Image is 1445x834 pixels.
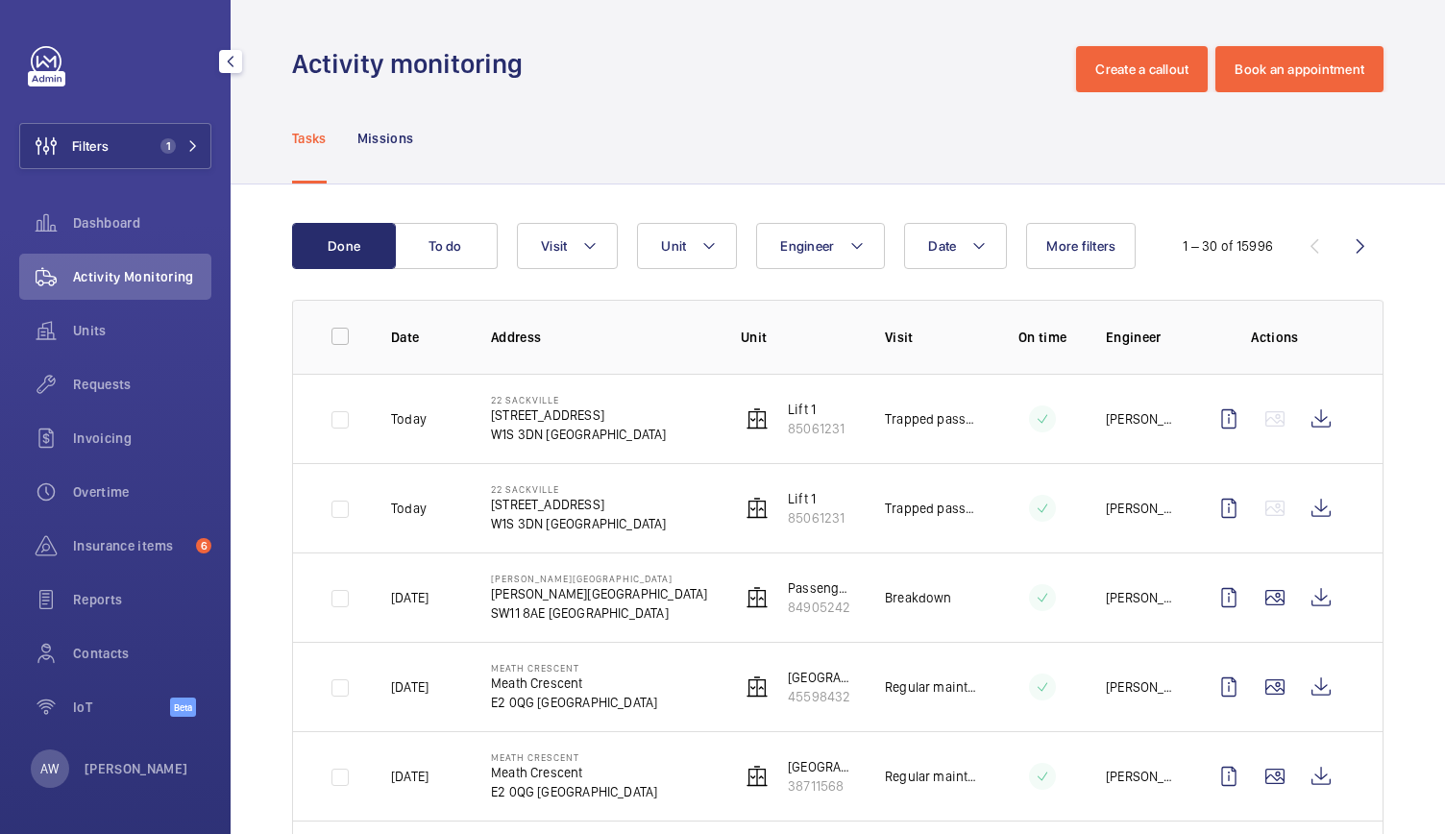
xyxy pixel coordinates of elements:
[491,782,657,801] p: E2 0QG [GEOGRAPHIC_DATA]
[73,429,211,448] span: Invoicing
[1026,223,1136,269] button: More filters
[73,267,211,286] span: Activity Monitoring
[1106,767,1175,786] p: [PERSON_NAME]
[391,328,460,347] p: Date
[885,328,979,347] p: Visit
[788,508,845,527] p: 85061231
[885,588,952,607] p: Breakdown
[73,590,211,609] span: Reports
[788,687,854,706] p: 45598432
[1106,499,1175,518] p: [PERSON_NAME]
[1215,46,1384,92] button: Book an appointment
[491,483,667,495] p: 22 Sackville
[1106,328,1175,347] p: Engineer
[73,698,170,717] span: IoT
[491,603,707,623] p: SW11 8AE [GEOGRAPHIC_DATA]
[788,489,845,508] p: Lift 1
[491,394,667,405] p: 22 Sackville
[391,409,427,429] p: Today
[1106,588,1175,607] p: [PERSON_NAME]
[904,223,1007,269] button: Date
[170,698,196,717] span: Beta
[541,238,567,254] span: Visit
[73,644,211,663] span: Contacts
[391,588,429,607] p: [DATE]
[788,598,854,617] p: 84905242
[788,776,854,796] p: 38711568
[196,538,211,553] span: 6
[491,751,657,763] p: Meath Crescent
[73,482,211,502] span: Overtime
[391,499,427,518] p: Today
[885,499,979,518] p: Trapped passenger
[788,578,854,598] p: Passenger Lift 6 - Guest Lift - 2 Flrs
[491,514,667,533] p: W1S 3DN [GEOGRAPHIC_DATA]
[391,677,429,697] p: [DATE]
[746,765,769,788] img: elevator.svg
[491,674,657,693] p: Meath Crescent
[885,409,979,429] p: Trapped passenger
[788,419,845,438] p: 85061231
[928,238,956,254] span: Date
[746,407,769,430] img: elevator.svg
[491,763,657,782] p: Meath Crescent
[1076,46,1208,92] button: Create a callout
[746,675,769,699] img: elevator.svg
[517,223,618,269] button: Visit
[357,129,414,148] p: Missions
[491,662,657,674] p: Meath Crescent
[661,238,686,254] span: Unit
[72,136,109,156] span: Filters
[1046,238,1115,254] span: More filters
[1106,677,1175,697] p: [PERSON_NAME]
[73,536,188,555] span: Insurance items
[491,328,710,347] p: Address
[292,46,534,82] h1: Activity monitoring
[40,759,59,778] p: AW
[788,400,845,419] p: Lift 1
[491,584,707,603] p: [PERSON_NAME][GEOGRAPHIC_DATA]
[788,668,854,687] p: [GEOGRAPHIC_DATA] - rear building entrance - lift 3 - U1012155 - 3
[73,321,211,340] span: Units
[756,223,885,269] button: Engineer
[788,757,854,776] p: [GEOGRAPHIC_DATA] - entrance lobby - lift 1 - U1012155 - 1
[746,497,769,520] img: elevator.svg
[491,405,667,425] p: [STREET_ADDRESS]
[394,223,498,269] button: To do
[292,223,396,269] button: Done
[780,238,834,254] span: Engineer
[637,223,737,269] button: Unit
[1183,236,1273,256] div: 1 – 30 of 15996
[1106,409,1175,429] p: [PERSON_NAME]
[491,495,667,514] p: [STREET_ADDRESS]
[73,213,211,233] span: Dashboard
[85,759,188,778] p: [PERSON_NAME]
[1206,328,1344,347] p: Actions
[491,573,707,584] p: [PERSON_NAME][GEOGRAPHIC_DATA]
[885,677,979,697] p: Regular maintenance
[491,425,667,444] p: W1S 3DN [GEOGRAPHIC_DATA]
[1010,328,1075,347] p: On time
[292,129,327,148] p: Tasks
[19,123,211,169] button: Filters1
[746,586,769,609] img: elevator.svg
[885,767,979,786] p: Regular maintenance
[73,375,211,394] span: Requests
[160,138,176,154] span: 1
[741,328,854,347] p: Unit
[391,767,429,786] p: [DATE]
[491,693,657,712] p: E2 0QG [GEOGRAPHIC_DATA]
